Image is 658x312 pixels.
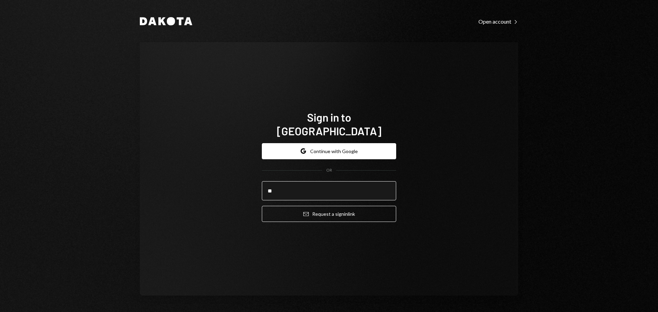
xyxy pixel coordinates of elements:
div: Open account [478,18,518,25]
div: OR [326,167,332,173]
button: Request a signinlink [262,206,396,222]
button: Continue with Google [262,143,396,159]
h1: Sign in to [GEOGRAPHIC_DATA] [262,110,396,138]
a: Open account [478,17,518,25]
